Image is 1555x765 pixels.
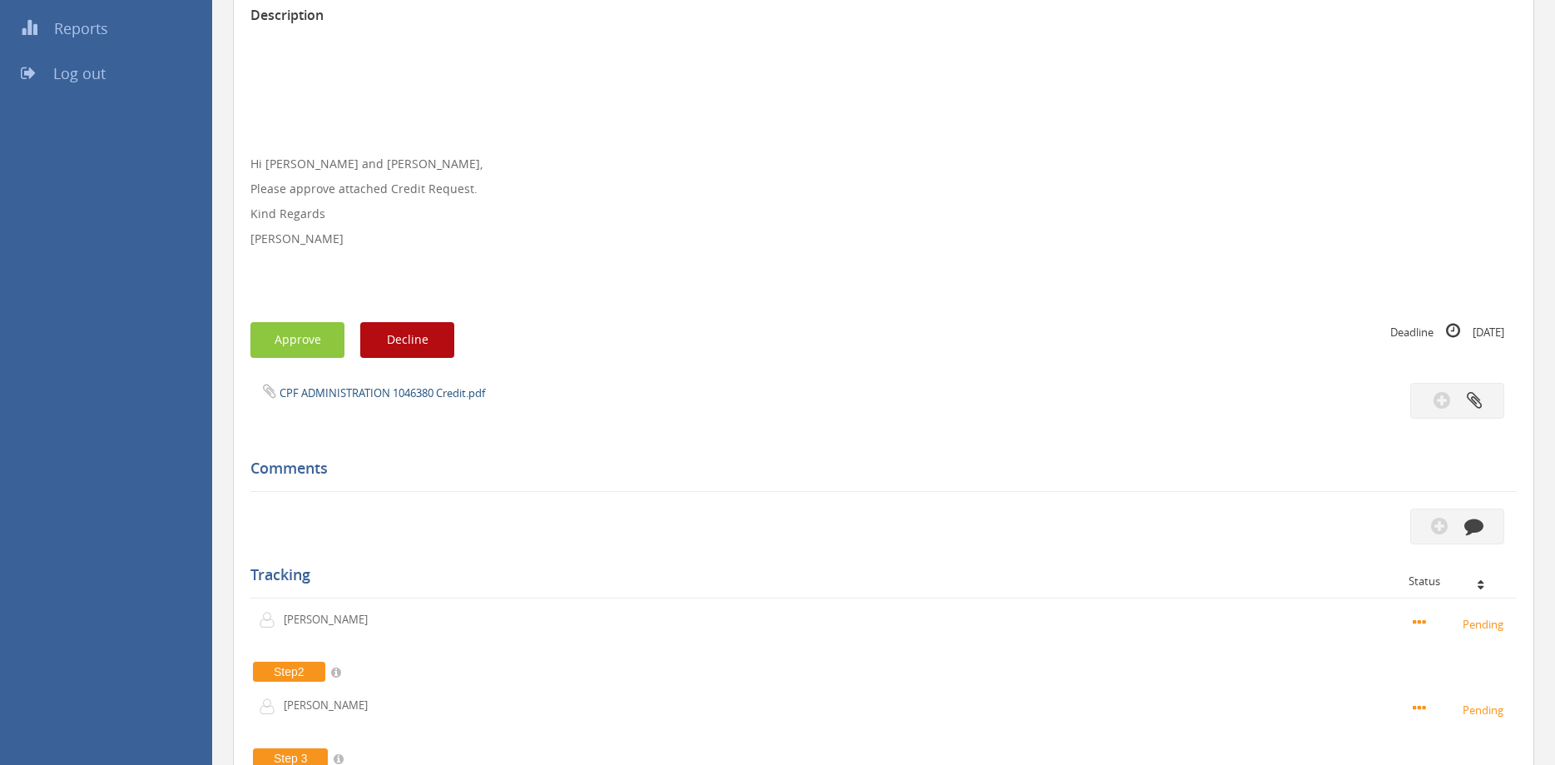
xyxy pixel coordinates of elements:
p: [PERSON_NAME] [284,612,379,628]
small: Pending [1413,700,1508,718]
p: Kind Regards [250,206,1517,222]
h5: Tracking [250,567,1504,584]
span: Step2 [253,662,325,682]
h3: Description [250,8,1517,23]
div: Status [1409,575,1504,587]
p: Please approve attached Credit Request. [250,181,1517,197]
span: Reports [54,18,108,38]
button: Approve [250,322,344,358]
p: Hi [PERSON_NAME] and [PERSON_NAME], [250,156,1517,172]
a: CPF ADMINISTRATION 1046380 Credit.pdf [280,385,485,400]
small: Deadline [DATE] [1390,322,1504,340]
button: Decline [360,322,454,358]
p: [PERSON_NAME] [250,231,1517,247]
small: Pending [1413,614,1508,633]
img: user-icon.png [259,612,284,628]
span: Log out [53,63,106,83]
p: [PERSON_NAME] [284,698,379,713]
h5: Comments [250,460,1504,477]
img: user-icon.png [259,698,284,715]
